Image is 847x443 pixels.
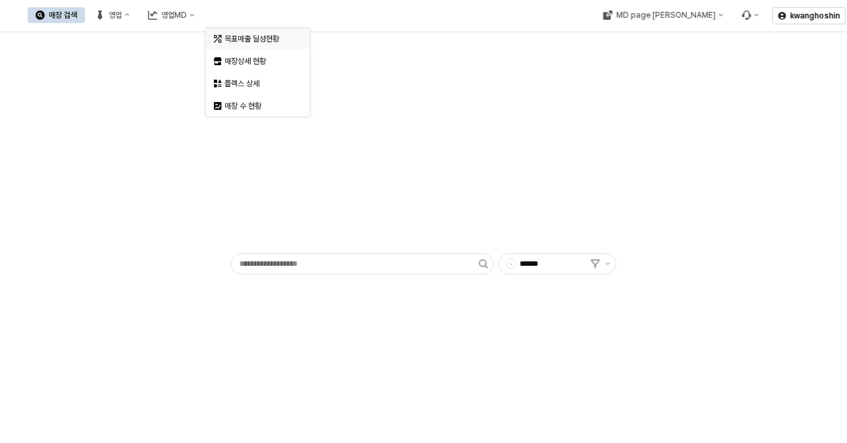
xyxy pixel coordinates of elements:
[596,7,732,23] div: MD page 이동
[790,11,840,21] p: kwanghoshin
[596,7,732,23] button: MD page [PERSON_NAME]
[773,7,846,24] button: kwanghoshin
[140,7,203,23] button: 영업MD
[224,78,294,89] div: 플렉스 상세
[617,11,716,20] div: MD page [PERSON_NAME]
[161,11,187,20] div: 영업MD
[224,56,294,66] div: 매장상세 현황
[206,28,310,117] div: Select an option
[507,259,517,269] span: -
[600,254,616,274] button: 제안 사항 표시
[224,34,294,44] div: 목표매출 달성현황
[28,7,85,23] button: 매장 검색
[224,101,294,111] div: 매장 수 현황
[734,7,767,23] div: Menu item 6
[88,7,138,23] button: 영업
[109,11,122,20] div: 영업
[49,11,77,20] div: 매장 검색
